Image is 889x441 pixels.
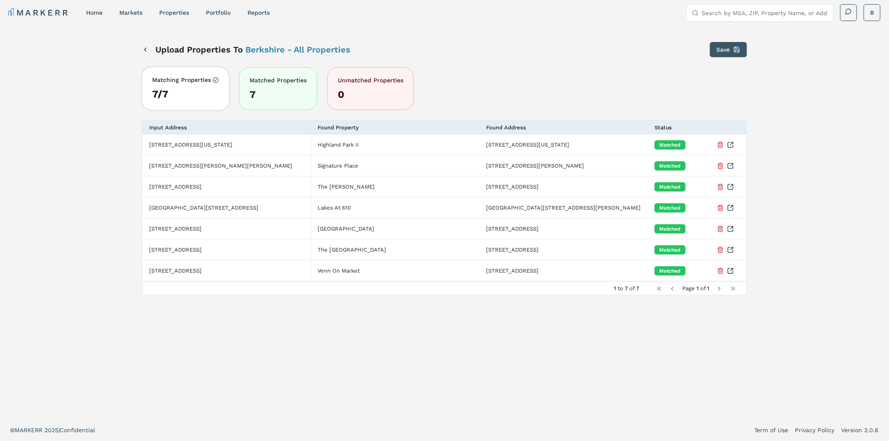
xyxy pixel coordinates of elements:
[864,4,881,21] button: B
[311,239,479,260] div: The [GEOGRAPHIC_DATA]
[842,426,879,434] a: Version 2.0.6
[60,427,95,433] span: Confidential
[479,218,648,239] div: [STREET_ADDRESS]
[142,134,311,155] div: [STREET_ADDRESS][US_STATE]
[8,7,69,18] a: MARKERR
[655,140,686,150] div: Matched
[311,134,479,155] div: Highland Park II
[716,285,723,292] div: Next Page
[479,155,648,176] div: [STREET_ADDRESS][PERSON_NAME]
[250,76,307,84] label: Matched Properties
[717,200,724,215] button: Delete Property from Portfolio
[614,285,616,291] span: 1
[702,5,828,21] input: Search by MSA, ZIP, Property Name, or Address
[717,158,724,173] button: Delete Property from Portfolio
[142,239,311,260] div: [STREET_ADDRESS]
[142,42,149,57] button: Back
[142,155,311,176] div: [STREET_ADDRESS][PERSON_NAME][PERSON_NAME]
[152,76,211,84] label: Matching Properties
[149,124,187,131] span: Input Address
[655,182,686,192] div: Matched
[142,176,311,197] div: [STREET_ADDRESS]
[727,142,734,148] a: Inspect Comparables
[245,45,350,55] span: Berkshire - All Properties
[479,197,648,218] div: [GEOGRAPHIC_DATA][STREET_ADDRESS][PERSON_NAME]
[45,427,60,433] span: 2025 |
[655,224,686,234] div: Matched
[318,124,359,131] span: Found Property
[717,242,724,257] button: Delete Property from Portfolio
[727,163,734,169] a: Inspect Comparables
[625,285,628,291] span: 7
[655,161,686,171] div: Matched
[311,218,479,239] div: [GEOGRAPHIC_DATA]
[755,426,789,434] a: Term of Use
[479,260,648,281] div: [STREET_ADDRESS]
[871,8,874,17] span: B
[486,124,526,131] span: Found Address
[15,427,45,433] span: MARKERR
[697,285,699,291] span: 1
[655,245,686,255] div: Matched
[338,76,403,84] label: Unmatched Properties
[701,285,706,291] span: of
[655,203,686,213] div: Matched
[338,88,403,101] output: 0
[655,266,686,276] div: Matched
[629,285,634,291] span: of
[10,427,15,433] span: ©
[656,285,663,292] div: First Page
[206,9,231,16] a: Portfolio
[683,285,695,291] span: Page
[727,184,734,190] a: Inspect Comparables
[618,285,623,291] span: to
[727,247,734,253] a: Inspect Comparables
[655,124,672,131] span: Status
[717,263,724,278] button: Delete Property from Portfolio
[142,197,311,218] div: [GEOGRAPHIC_DATA][STREET_ADDRESS]
[311,155,479,176] div: Signature Place
[311,197,479,218] div: Lakes At 610
[727,226,734,232] a: Inspect Comparables
[142,260,311,281] div: [STREET_ADDRESS]
[730,285,736,292] div: Last Page
[311,176,479,197] div: The [PERSON_NAME]
[708,285,710,291] span: 1
[795,426,835,434] a: Privacy Policy
[479,176,648,197] div: [STREET_ADDRESS]
[159,9,189,16] a: properties
[727,205,734,211] a: Inspect Comparables
[86,9,103,16] a: home
[479,134,648,155] div: [STREET_ADDRESS][US_STATE]
[717,221,724,236] button: Delete Property from Portfolio
[311,260,479,281] div: Venn On Market
[717,137,724,152] button: Delete Property from Portfolio
[119,9,142,16] a: markets
[250,88,307,101] output: 7
[636,285,639,291] span: 7
[479,239,648,260] div: [STREET_ADDRESS]
[710,42,747,57] button: Save
[717,179,724,194] button: Delete Property from Portfolio
[155,44,350,55] h1: Upload Properties To
[669,285,676,292] div: Previous Page
[152,87,219,101] output: 7 / 7
[247,9,270,16] a: reports
[142,218,311,239] div: [STREET_ADDRESS]
[727,268,734,274] a: Inspect Comparables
